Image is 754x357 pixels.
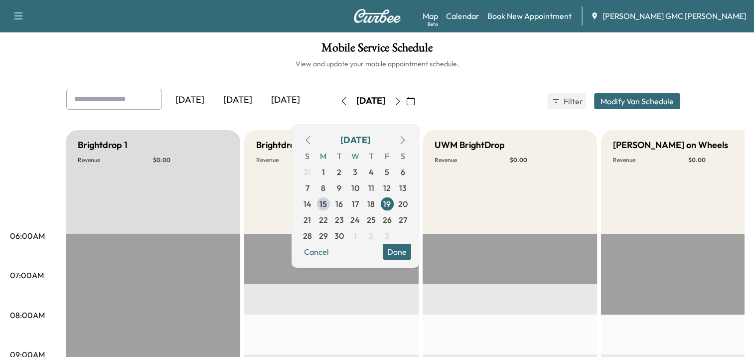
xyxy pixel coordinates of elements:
span: 22 [319,214,328,226]
span: Filter [564,95,582,107]
span: [PERSON_NAME] GMC [PERSON_NAME] [603,10,746,22]
span: 2 [369,230,373,242]
a: Calendar [446,10,479,22]
span: 8 [321,182,325,194]
span: F [379,148,395,164]
span: 15 [319,198,327,210]
div: [DATE] [356,95,385,107]
h5: Brightdrop 2 [256,138,307,152]
h5: [PERSON_NAME] on Wheels [613,138,728,152]
span: 5 [385,166,389,178]
span: 11 [368,182,374,194]
span: 7 [305,182,309,194]
span: 9 [337,182,341,194]
span: 29 [319,230,328,242]
span: 25 [367,214,376,226]
span: 16 [335,198,343,210]
span: 19 [383,198,391,210]
span: 21 [303,214,311,226]
span: 23 [335,214,344,226]
span: T [331,148,347,164]
span: 10 [351,182,359,194]
h1: Mobile Service Schedule [10,42,744,59]
span: 28 [303,230,312,242]
p: 06:00AM [10,230,45,242]
span: M [315,148,331,164]
span: 1 [322,166,325,178]
span: S [395,148,411,164]
span: 12 [383,182,391,194]
span: 2 [337,166,341,178]
span: W [347,148,363,164]
div: [DATE] [166,89,214,112]
span: 24 [350,214,360,226]
h6: View and update your mobile appointment schedule. [10,59,744,69]
span: 27 [399,214,407,226]
span: 18 [367,198,375,210]
span: 3 [353,166,357,178]
span: 17 [352,198,359,210]
span: 6 [401,166,405,178]
span: 1 [354,230,357,242]
h5: UWM BrightDrop [435,138,505,152]
span: 30 [334,230,344,242]
button: Modify Van Schedule [594,93,680,109]
span: S [300,148,315,164]
button: Filter [547,93,586,109]
p: Revenue [256,156,331,164]
span: 31 [303,166,311,178]
button: Done [383,244,411,260]
a: Book New Appointment [487,10,572,22]
div: Beta [428,20,438,28]
span: 14 [303,198,311,210]
span: 20 [398,198,408,210]
div: [DATE] [340,133,370,147]
button: Cancel [300,244,333,260]
p: 08:00AM [10,309,45,321]
p: $ 0.00 [510,156,585,164]
div: [DATE] [214,89,262,112]
p: Revenue [78,156,153,164]
p: Revenue [435,156,510,164]
span: 26 [383,214,392,226]
span: 3 [385,230,389,242]
a: MapBeta [423,10,438,22]
span: 13 [399,182,407,194]
div: [DATE] [262,89,309,112]
span: T [363,148,379,164]
p: Revenue [613,156,688,164]
p: $ 0.00 [153,156,228,164]
h5: Brightdrop 1 [78,138,128,152]
span: 4 [369,166,374,178]
p: 07:00AM [10,269,44,281]
img: Curbee Logo [353,9,401,23]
